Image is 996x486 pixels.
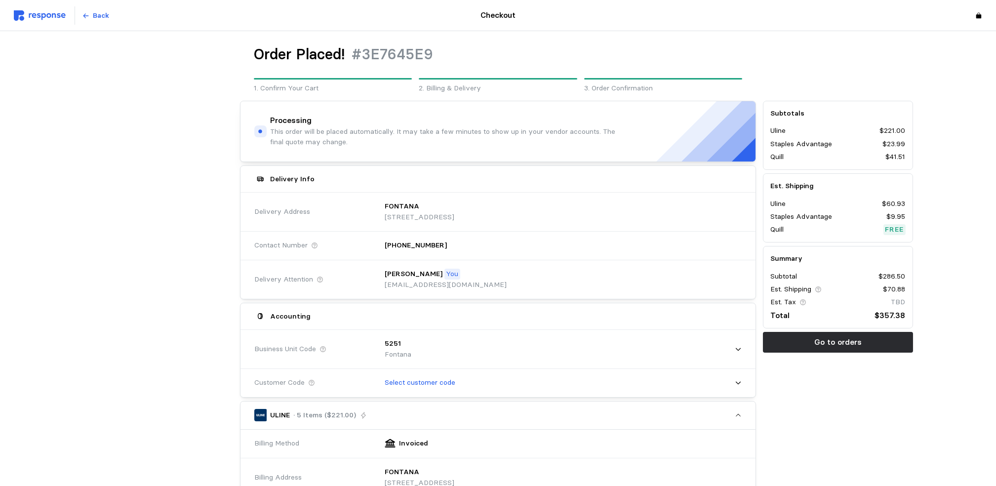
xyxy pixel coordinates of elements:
p: This order will be placed automatically. It may take a few minutes to show up in your vendor acco... [270,126,620,148]
p: Back [93,10,110,21]
p: $23.99 [883,139,906,150]
p: Invoiced [399,438,428,449]
span: Contact Number [254,240,308,251]
p: Staples Advantage [770,211,832,222]
p: 1. Confirm Your Cart [254,83,412,94]
p: TBD [891,297,906,308]
p: Free [885,224,904,235]
p: $60.93 [882,199,906,209]
p: $41.51 [886,152,906,162]
p: $70.88 [883,284,906,295]
p: Quill [770,224,784,235]
p: Total [770,309,790,322]
p: You [446,269,458,280]
p: Uline [770,125,786,136]
p: Est. Shipping [770,284,811,295]
p: 5251 [385,338,401,349]
p: $221.00 [880,125,906,136]
h5: Delivery Info [270,174,315,184]
p: ULINE [271,410,290,421]
p: FONTANA [385,467,419,478]
span: Billing Address [254,472,302,483]
img: svg%3e [14,10,66,21]
p: Go to orders [814,336,862,348]
p: 2. Billing & Delivery [419,83,577,94]
span: Billing Method [254,438,299,449]
h5: Accounting [270,311,311,322]
h1: #3E7645E9 [352,45,433,64]
p: [PERSON_NAME] [385,269,442,280]
p: $357.38 [875,309,906,322]
p: Quill [770,152,784,162]
p: Fontana [385,349,411,360]
h1: Order Placed! [254,45,345,64]
button: Go to orders [763,332,913,353]
h4: Processing [270,115,312,126]
p: [PHONE_NUMBER] [385,240,447,251]
button: Back [77,6,115,25]
p: Subtotal [770,271,797,282]
h5: Subtotals [770,108,906,119]
p: Uline [770,199,786,209]
h5: Summary [770,253,906,264]
span: Delivery Attention [254,274,313,285]
p: FONTANA [385,201,419,212]
p: Staples Advantage [770,139,832,150]
p: Select customer code [385,377,455,388]
span: Delivery Address [254,206,310,217]
span: Business Unit Code [254,344,316,355]
button: ULINE· 5 Items ($221.00) [240,402,756,429]
p: $9.95 [887,211,906,222]
p: Est. Tax [770,297,796,308]
p: 3. Order Confirmation [584,83,742,94]
span: Customer Code [254,377,305,388]
p: $286.50 [879,271,906,282]
h5: Est. Shipping [770,181,906,191]
h4: Checkout [480,10,516,21]
p: · 5 Items ($221.00) [294,410,357,421]
p: [EMAIL_ADDRESS][DOMAIN_NAME] [385,280,507,290]
p: [STREET_ADDRESS] [385,212,454,223]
